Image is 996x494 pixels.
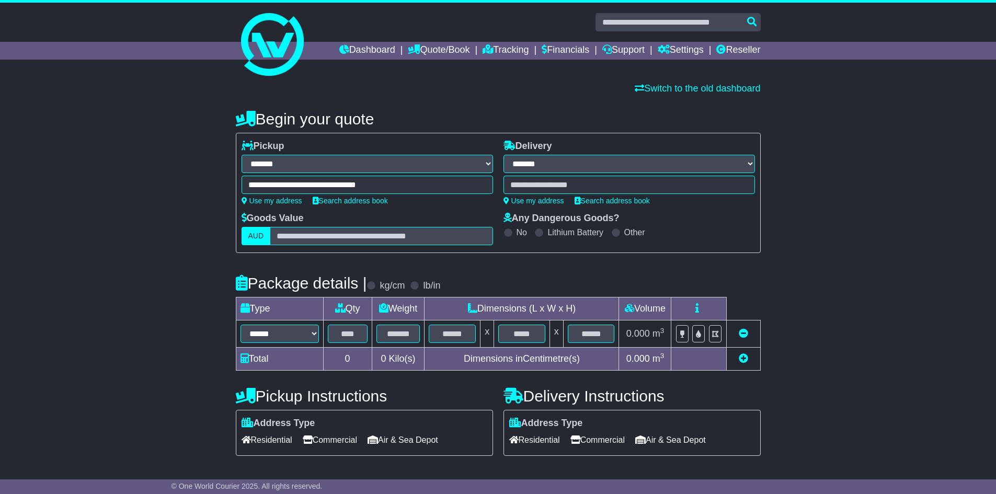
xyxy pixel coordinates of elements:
[242,418,315,429] label: Address Type
[626,353,650,364] span: 0.000
[372,297,425,320] td: Weight
[339,42,395,60] a: Dashboard
[313,197,388,205] a: Search address book
[503,213,620,224] label: Any Dangerous Goods?
[509,418,583,429] label: Address Type
[236,110,761,128] h4: Begin your quote
[242,197,302,205] a: Use my address
[739,353,748,364] a: Add new item
[570,432,625,448] span: Commercial
[368,432,438,448] span: Air & Sea Depot
[549,320,563,348] td: x
[408,42,470,60] a: Quote/Book
[635,432,706,448] span: Air & Sea Depot
[171,482,323,490] span: © One World Courier 2025. All rights reserved.
[236,297,323,320] td: Type
[380,280,405,292] label: kg/cm
[626,328,650,339] span: 0.000
[602,42,645,60] a: Support
[503,141,552,152] label: Delivery
[423,280,440,292] label: lb/in
[509,432,560,448] span: Residential
[242,213,304,224] label: Goods Value
[242,227,271,245] label: AUD
[619,297,671,320] td: Volume
[323,297,372,320] td: Qty
[236,274,367,292] h4: Package details |
[652,328,665,339] span: m
[517,227,527,237] label: No
[303,432,357,448] span: Commercial
[381,353,386,364] span: 0
[739,328,748,339] a: Remove this item
[503,387,761,405] h4: Delivery Instructions
[242,432,292,448] span: Residential
[716,42,760,60] a: Reseller
[575,197,650,205] a: Search address book
[425,297,619,320] td: Dimensions (L x W x H)
[503,197,564,205] a: Use my address
[635,83,760,94] a: Switch to the old dashboard
[660,352,665,360] sup: 3
[658,42,704,60] a: Settings
[236,387,493,405] h4: Pickup Instructions
[652,353,665,364] span: m
[323,348,372,371] td: 0
[425,348,619,371] td: Dimensions in Centimetre(s)
[624,227,645,237] label: Other
[480,320,494,348] td: x
[483,42,529,60] a: Tracking
[660,327,665,335] sup: 3
[542,42,589,60] a: Financials
[372,348,425,371] td: Kilo(s)
[242,141,284,152] label: Pickup
[236,348,323,371] td: Total
[547,227,603,237] label: Lithium Battery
